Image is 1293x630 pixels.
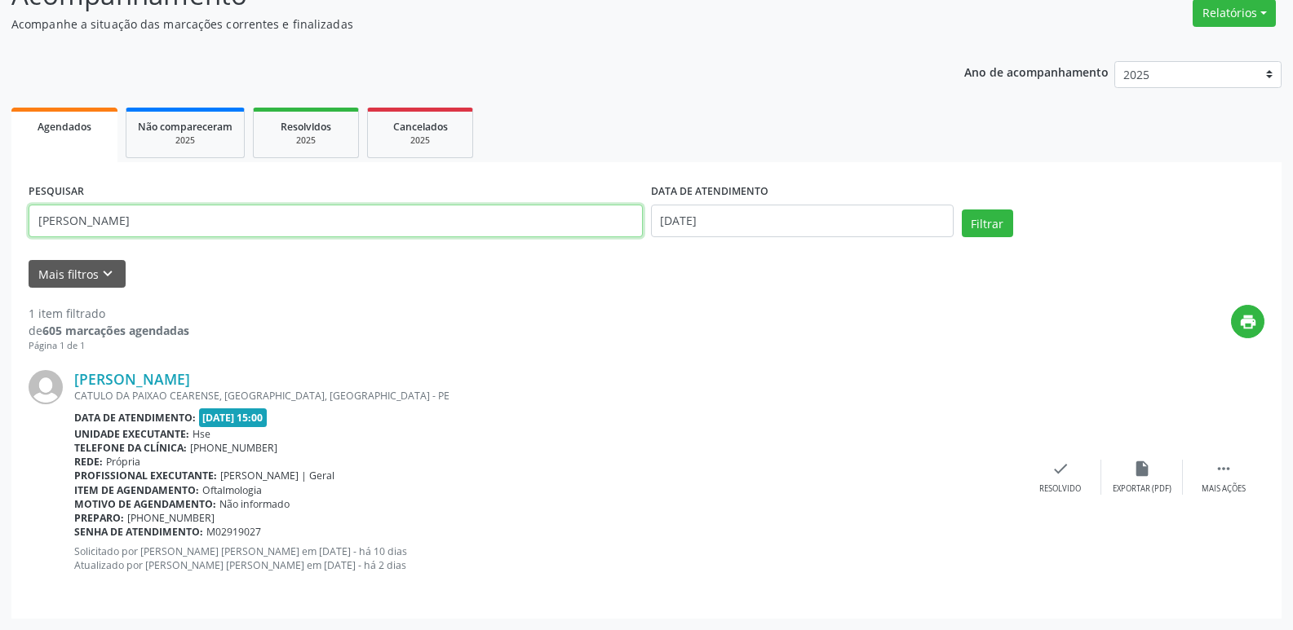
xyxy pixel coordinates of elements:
b: Item de agendamento: [74,483,199,497]
strong: 605 marcações agendadas [42,323,189,338]
div: de [29,322,189,339]
div: 2025 [265,134,347,147]
b: Data de atendimento: [74,411,196,425]
a: [PERSON_NAME] [74,370,190,388]
input: Selecione um intervalo [651,205,954,237]
span: Oftalmologia [202,483,262,497]
span: Não informado [219,497,290,511]
b: Telefone da clínica: [74,441,187,455]
span: [PERSON_NAME] | Geral [220,469,334,482]
i:  [1215,460,1233,478]
span: [DATE] 15:00 [199,408,268,427]
b: Senha de atendimento: [74,525,203,539]
div: 2025 [379,134,461,147]
b: Rede: [74,455,103,469]
span: Hse [193,427,210,441]
span: M02919027 [206,525,261,539]
span: Agendados [38,120,91,134]
p: Acompanhe a situação das marcações correntes e finalizadas [11,15,901,33]
i: print [1239,313,1257,331]
div: 2025 [138,134,232,147]
span: Resolvidos [281,120,331,134]
button: Mais filtroskeyboard_arrow_down [29,260,126,289]
label: PESQUISAR [29,179,84,205]
span: [PHONE_NUMBER] [190,441,277,455]
div: Mais ações [1202,483,1246,495]
span: Não compareceram [138,120,232,134]
p: Solicitado por [PERSON_NAME] [PERSON_NAME] em [DATE] - há 10 dias Atualizado por [PERSON_NAME] [P... [74,544,1020,572]
b: Preparo: [74,511,124,525]
i: check [1052,460,1069,478]
label: DATA DE ATENDIMENTO [651,179,768,205]
button: print [1231,305,1264,338]
div: Página 1 de 1 [29,339,189,353]
span: Cancelados [393,120,448,134]
p: Ano de acompanhamento [964,61,1109,82]
b: Profissional executante: [74,469,217,482]
div: Exportar (PDF) [1113,483,1171,495]
i: insert_drive_file [1133,460,1151,478]
div: Resolvido [1039,483,1081,495]
button: Filtrar [962,209,1013,237]
b: Unidade executante: [74,427,189,441]
div: CATULO DA PAIXAO CEARENSE, [GEOGRAPHIC_DATA], [GEOGRAPHIC_DATA] - PE [74,389,1020,403]
i: keyboard_arrow_down [99,265,117,283]
span: Própria [106,455,140,469]
span: [PHONE_NUMBER] [127,511,215,525]
b: Motivo de agendamento: [74,497,216,511]
img: img [29,370,63,404]
input: Nome, código do beneficiário ou CPF [29,205,643,237]
div: 1 item filtrado [29,305,189,322]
